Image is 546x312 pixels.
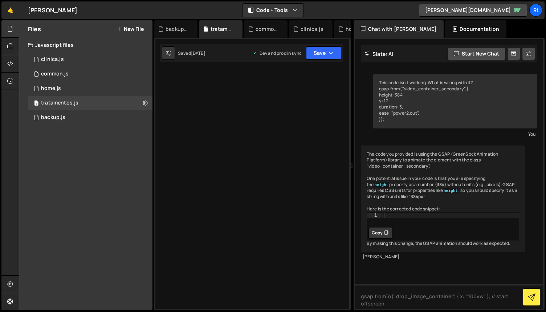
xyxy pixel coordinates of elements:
[252,50,302,56] div: Dev and prod in sync
[28,81,152,96] div: 12452/30174.js
[28,110,152,125] div: 12452/42849.js
[178,50,205,56] div: Saved
[28,96,152,110] div: 12452/42786.js
[41,85,61,92] div: home.js
[28,6,77,15] div: [PERSON_NAME]
[28,52,152,67] div: 12452/44846.js
[374,182,389,188] code: height
[191,50,205,56] div: [DATE]
[301,25,323,33] div: clinica.js
[445,20,506,38] div: Documentation
[41,100,78,106] div: tratamentos.js
[117,26,144,32] button: New File
[373,74,537,128] div: This code isn't working. What is wrong with it? gsap.from(".video_container_secondary", { height:...
[256,25,279,33] div: common.js
[367,213,382,218] div: 1
[41,71,69,77] div: common.js
[306,46,341,59] button: Save
[419,4,527,17] a: [PERSON_NAME][DOMAIN_NAME]
[443,188,459,193] code: height
[19,38,152,52] div: Javascript files
[361,145,525,253] div: The code you provided is using the GSAP (GreenSock Animation Platform) library to animate the ele...
[363,254,523,260] div: [PERSON_NAME]
[28,67,152,81] div: 12452/42847.js
[166,25,189,33] div: backup.js
[211,25,234,33] div: tratamentos.js
[529,4,542,17] a: Ri
[243,4,303,17] button: Code + Tools
[354,20,444,38] div: Chat with [PERSON_NAME]
[28,25,41,33] h2: Files
[448,47,505,60] button: Start new chat
[41,114,65,121] div: backup.js
[41,56,64,63] div: clinica.js
[34,101,38,107] span: 1
[346,25,369,33] div: homepage_salvato.js
[368,227,393,239] button: Copy
[375,130,535,138] div: You
[364,50,394,57] h2: Slater AI
[1,1,19,19] a: 🤙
